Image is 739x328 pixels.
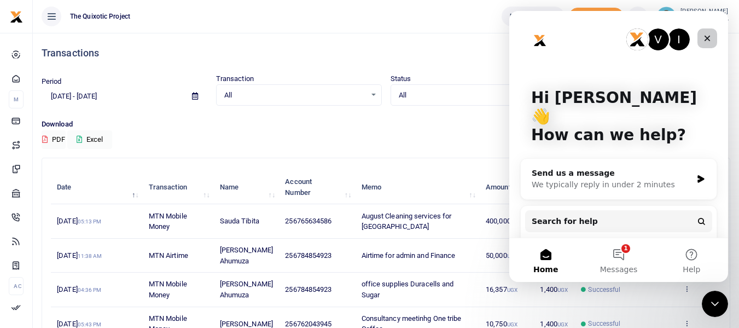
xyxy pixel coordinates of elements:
small: UGX [557,287,568,293]
small: UGX [507,321,517,327]
iframe: Intercom live chat [509,11,728,282]
span: 256784854923 [285,251,331,260]
th: Amount: activate to sort column ascending [480,170,534,204]
label: Transaction [216,73,254,84]
span: [PERSON_NAME] Ahumuza [220,246,273,265]
span: [DATE] [57,251,102,260]
span: August Cleaning services for [GEOGRAPHIC_DATA] [362,212,452,231]
span: MTN Airtime [149,251,188,260]
span: All [399,90,540,101]
small: UGX [507,287,517,293]
span: [PERSON_NAME] [220,320,273,328]
span: [DATE] [57,217,101,225]
small: 11:38 AM [78,253,102,259]
span: 50,000 [486,251,517,260]
a: logo-small logo-large logo-large [10,12,23,20]
span: 400,000 [486,217,521,225]
span: Add money [569,8,624,26]
a: profile-user [PERSON_NAME] Project Silicon [656,7,730,26]
span: [PERSON_NAME] Ahumuza [220,280,273,299]
th: Transaction: activate to sort column ascending [143,170,214,204]
li: Wallet ballance [497,7,569,26]
span: 16,357 [486,285,517,294]
span: 256765634586 [285,217,331,225]
small: UGX [507,253,517,259]
span: 1,400 [540,285,568,294]
img: logo-small [10,10,23,24]
label: Status [391,73,411,84]
span: 1,400 [540,320,568,328]
span: The Quixotic Project [66,11,135,21]
h4: Transactions [42,47,730,59]
li: Ac [9,277,24,295]
span: [DATE] [57,285,101,294]
span: 10,750 [486,320,517,328]
span: [DATE] [57,320,101,328]
button: PDF [42,130,66,149]
iframe: Intercom live chat [702,291,728,317]
small: 04:36 PM [78,287,102,293]
span: 256784854923 [285,285,331,294]
th: Memo: activate to sort column ascending [355,170,480,204]
span: All [224,90,366,101]
small: [PERSON_NAME] [680,7,730,16]
th: Name: activate to sort column ascending [213,170,279,204]
span: Successful [588,285,620,295]
small: 05:43 PM [78,321,102,327]
img: profile-user [656,7,676,26]
th: Account Number: activate to sort column ascending [279,170,355,204]
span: MTN Mobile Money [149,212,187,231]
button: Excel [67,130,112,149]
input: select period [42,87,183,106]
p: Download [42,119,730,130]
span: MTN Mobile Money [149,280,187,299]
th: Date: activate to sort column descending [51,170,143,204]
span: Airtime for admin and Finance [362,251,456,260]
small: 05:13 PM [78,218,102,225]
small: UGX [557,321,568,327]
li: Toup your wallet [569,8,624,26]
a: UGX 1,052,661 [502,7,565,26]
label: Period [42,76,62,87]
li: M [9,90,24,108]
span: office supplies Duracells and Sugar [362,280,454,299]
span: Sauda Tibita [220,217,259,225]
